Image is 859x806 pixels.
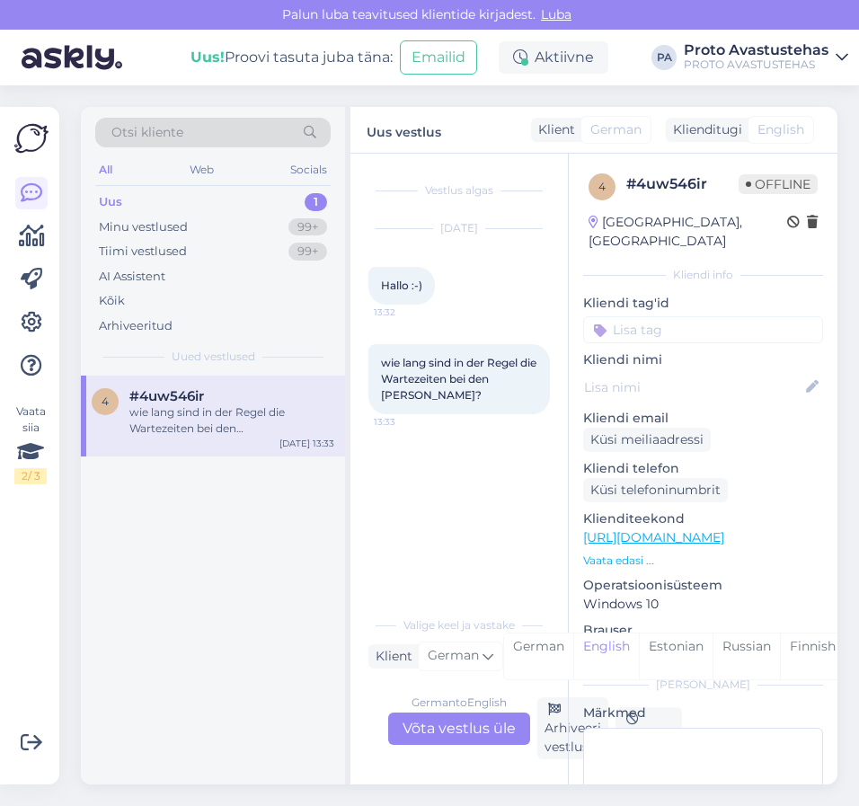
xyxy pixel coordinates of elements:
[374,306,441,319] span: 13:32
[780,633,845,679] div: Finnish
[583,316,823,343] input: Lisa tag
[14,468,47,484] div: 2 / 3
[111,123,183,142] span: Otsi kliente
[583,621,823,640] p: Brauser
[583,428,711,452] div: Küsi meiliaadressi
[666,120,742,139] div: Klienditugi
[412,695,507,711] div: German to English
[190,49,225,66] b: Uus!
[626,173,739,195] div: # 4uw546ir
[589,213,787,251] div: [GEOGRAPHIC_DATA], [GEOGRAPHIC_DATA]
[99,317,173,335] div: Arhiveeritud
[287,158,331,182] div: Socials
[95,158,116,182] div: All
[598,180,606,193] span: 4
[381,356,539,402] span: wie lang sind in der Regel die Wartezeiten bei den [PERSON_NAME]?
[536,6,577,22] span: Luba
[757,120,804,139] span: English
[305,193,327,211] div: 1
[684,43,848,72] a: Proto AvastustehasPROTO AVASTUSTEHAS
[279,437,334,450] div: [DATE] 13:33
[288,218,327,236] div: 99+
[583,553,823,569] p: Vaata edasi ...
[368,220,550,236] div: [DATE]
[684,58,828,72] div: PROTO AVASTUSTEHAS
[583,350,823,369] p: Kliendi nimi
[583,509,823,528] p: Klienditeekond
[367,118,441,142] label: Uus vestlus
[583,459,823,478] p: Kliendi telefon
[129,388,204,404] span: #4uw546ir
[102,394,109,408] span: 4
[583,576,823,595] p: Operatsioonisüsteem
[584,377,802,397] input: Lisa nimi
[531,120,575,139] div: Klient
[99,218,188,236] div: Minu vestlused
[368,647,412,666] div: Klient
[573,633,639,679] div: English
[99,268,165,286] div: AI Assistent
[14,403,47,484] div: Vaata siia
[583,677,823,693] div: [PERSON_NAME]
[639,633,713,679] div: Estonian
[651,45,677,70] div: PA
[739,174,818,194] span: Offline
[99,243,187,261] div: Tiimi vestlused
[99,193,122,211] div: Uus
[684,43,828,58] div: Proto Avastustehas
[583,267,823,283] div: Kliendi info
[713,633,780,679] div: Russian
[583,478,728,502] div: Küsi telefoninumbrit
[190,47,393,68] div: Proovi tasuta juba täna:
[428,646,479,666] span: German
[583,704,823,722] p: Märkmed
[368,182,550,199] div: Vestlus algas
[172,349,255,365] span: Uued vestlused
[583,409,823,428] p: Kliendi email
[388,713,530,745] div: Võta vestlus üle
[368,617,550,633] div: Valige keel ja vastake
[583,294,823,313] p: Kliendi tag'id
[14,121,49,155] img: Askly Logo
[504,633,573,679] div: German
[186,158,217,182] div: Web
[381,279,422,292] span: Hallo :-)
[99,292,125,310] div: Kõik
[129,404,334,437] div: wie lang sind in der Regel die Wartezeiten bei den [PERSON_NAME]?
[499,41,608,74] div: Aktiivne
[590,120,642,139] span: German
[400,40,477,75] button: Emailid
[537,697,608,759] div: Arhiveeri vestlus
[583,529,724,545] a: [URL][DOMAIN_NAME]
[288,243,327,261] div: 99+
[583,595,823,614] p: Windows 10
[374,415,441,429] span: 13:33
